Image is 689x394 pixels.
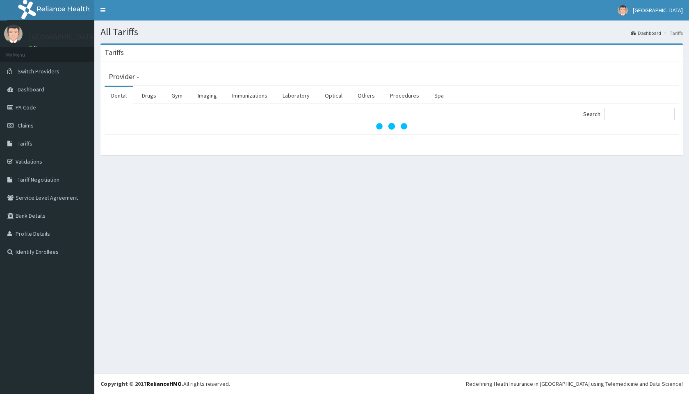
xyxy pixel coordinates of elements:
[18,122,34,129] span: Claims
[466,380,683,388] div: Redefining Heath Insurance in [GEOGRAPHIC_DATA] using Telemedicine and Data Science!
[226,87,274,104] a: Immunizations
[351,87,381,104] a: Others
[29,45,48,50] a: Online
[18,68,59,75] span: Switch Providers
[18,140,32,147] span: Tariffs
[383,87,426,104] a: Procedures
[29,33,96,41] p: [GEOGRAPHIC_DATA]
[18,86,44,93] span: Dashboard
[375,110,408,143] svg: audio-loading
[318,87,349,104] a: Optical
[583,108,675,120] label: Search:
[662,30,683,36] li: Tariffs
[100,27,683,37] h1: All Tariffs
[105,87,133,104] a: Dental
[191,87,224,104] a: Imaging
[135,87,163,104] a: Drugs
[165,87,189,104] a: Gym
[18,176,59,183] span: Tariff Negotiation
[276,87,316,104] a: Laboratory
[109,73,139,80] h3: Provider -
[631,30,661,36] a: Dashboard
[105,49,124,56] h3: Tariffs
[4,25,23,43] img: User Image
[618,5,628,16] img: User Image
[94,373,689,394] footer: All rights reserved.
[146,380,182,387] a: RelianceHMO
[428,87,450,104] a: Spa
[100,380,183,387] strong: Copyright © 2017 .
[604,108,675,120] input: Search:
[633,7,683,14] span: [GEOGRAPHIC_DATA]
